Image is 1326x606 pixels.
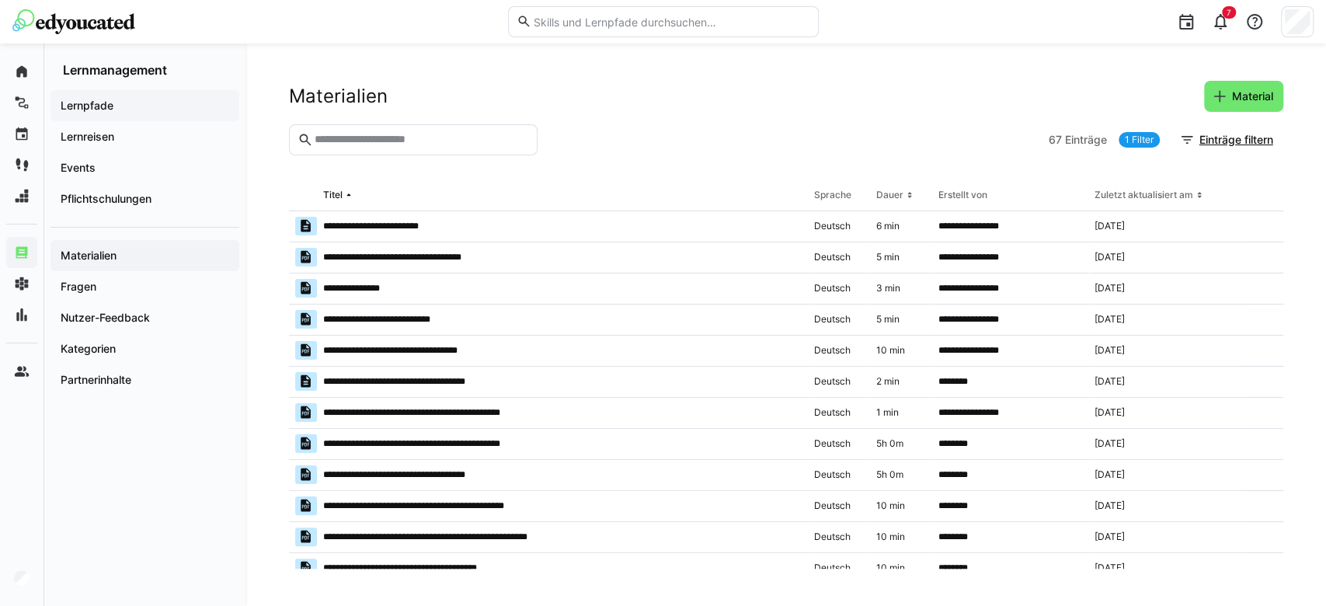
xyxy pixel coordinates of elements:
[1095,251,1125,263] span: [DATE]
[1095,282,1125,294] span: [DATE]
[876,468,903,481] span: 5h 0m
[814,500,851,512] span: Deutsch
[1095,562,1125,574] span: [DATE]
[814,562,851,574] span: Deutsch
[1049,132,1062,148] span: 67
[814,531,851,543] span: Deutsch
[876,562,905,574] span: 10 min
[1095,468,1125,481] span: [DATE]
[814,251,851,263] span: Deutsch
[876,220,900,232] span: 6 min
[1095,531,1125,543] span: [DATE]
[876,344,905,357] span: 10 min
[1095,220,1125,232] span: [DATE]
[1095,189,1193,201] div: Zuletzt aktualisiert am
[1095,344,1125,357] span: [DATE]
[876,189,903,201] div: Dauer
[323,189,343,201] div: Titel
[1230,89,1276,104] span: Material
[1197,132,1276,148] span: Einträge filtern
[814,313,851,326] span: Deutsch
[1095,375,1125,388] span: [DATE]
[289,85,388,108] h2: Materialien
[814,189,851,201] div: Sprache
[876,282,900,294] span: 3 min
[938,189,987,201] div: Erstellt von
[876,375,900,388] span: 2 min
[876,251,900,263] span: 5 min
[876,437,903,450] span: 5h 0m
[1095,406,1125,419] span: [DATE]
[814,406,851,419] span: Deutsch
[1095,313,1125,326] span: [DATE]
[1095,437,1125,450] span: [DATE]
[1171,124,1283,155] button: Einträge filtern
[1119,132,1160,148] a: 1 Filter
[814,437,851,450] span: Deutsch
[876,313,900,326] span: 5 min
[814,468,851,481] span: Deutsch
[1227,8,1231,17] span: 7
[876,406,899,419] span: 1 min
[1065,132,1107,148] span: Einträge
[814,344,851,357] span: Deutsch
[814,375,851,388] span: Deutsch
[1204,81,1283,112] button: Material
[531,15,809,29] input: Skills und Lernpfade durchsuchen…
[876,500,905,512] span: 10 min
[814,282,851,294] span: Deutsch
[1095,500,1125,512] span: [DATE]
[814,220,851,232] span: Deutsch
[876,531,905,543] span: 10 min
